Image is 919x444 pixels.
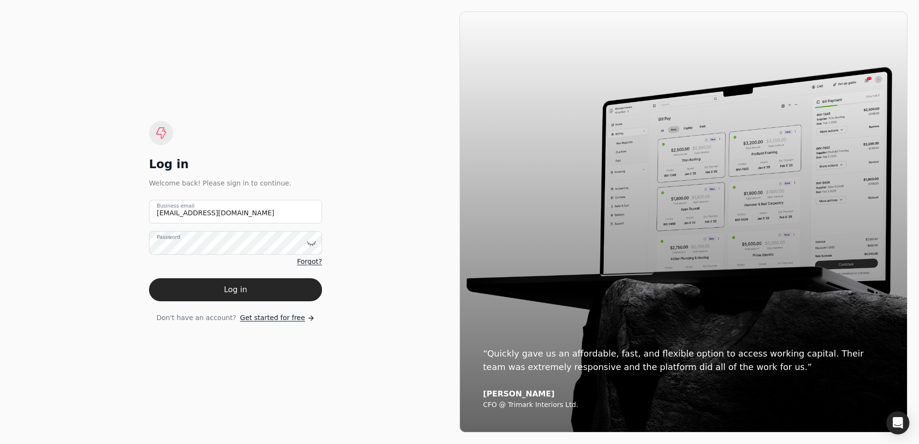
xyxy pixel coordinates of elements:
button: Log in [149,278,322,301]
a: Get started for free [240,313,314,323]
label: Business email [157,202,195,210]
div: Welcome back! Please sign in to continue. [149,178,322,188]
div: CFO @ Trimark Interiors Ltd. [483,401,884,409]
div: Log in [149,157,322,172]
span: Don't have an account? [156,313,236,323]
div: Open Intercom Messenger [886,411,909,434]
div: [PERSON_NAME] [483,389,884,399]
a: Forgot? [297,257,322,267]
span: Get started for free [240,313,305,323]
div: “Quickly gave us an affordable, fast, and flexible option to access working capital. Their team w... [483,347,884,374]
label: Password [157,234,180,241]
